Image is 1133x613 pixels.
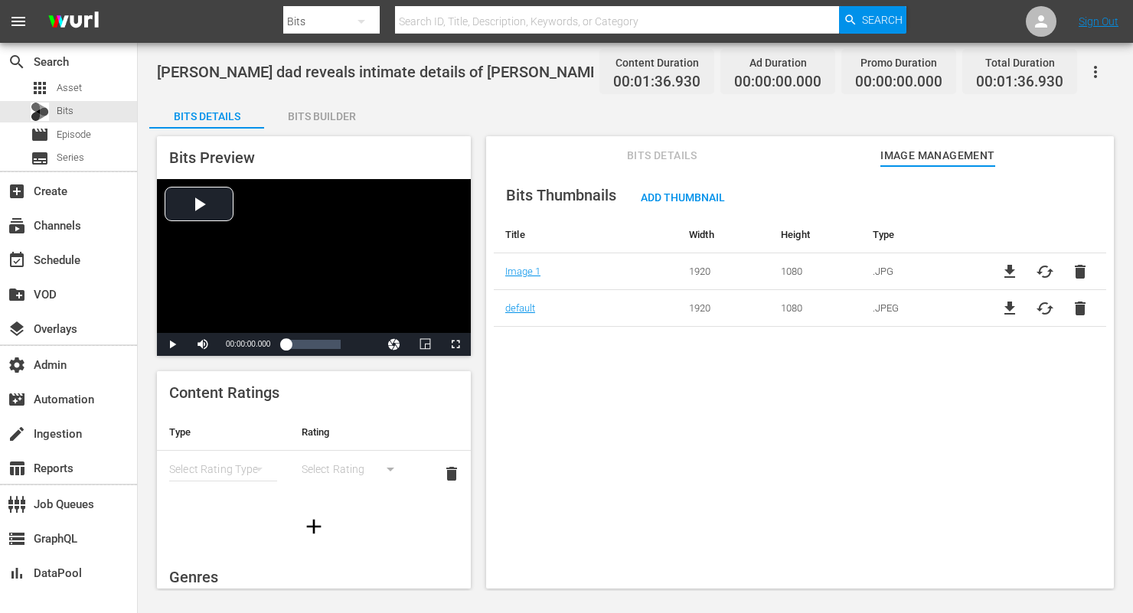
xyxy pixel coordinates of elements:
a: Image 1 [505,266,540,277]
div: Content Duration [613,52,700,73]
div: Bits [31,103,49,121]
button: Search [839,6,906,34]
span: Content Ratings [169,383,279,402]
button: delete [1071,299,1089,318]
button: Mute [188,333,218,356]
button: cached [1036,262,1054,281]
td: 1920 [678,253,769,290]
span: 00:00:00.000 [226,340,270,348]
span: Bits Thumbnails [506,186,616,204]
button: Play [157,333,188,356]
span: VOD [8,285,26,304]
button: Picture-in-Picture [410,333,440,356]
div: Total Duration [976,52,1063,73]
button: cached [1036,299,1054,318]
span: Episode [57,127,91,142]
img: ans4CAIJ8jUAAAAAAAAAAAAAAAAAAAAAAAAgQb4GAAAAAAAAAAAAAAAAAAAAAAAAJMjXAAAAAAAAAAAAAAAAAAAAAAAAgAT5G... [37,4,110,40]
a: file_download [1001,299,1019,318]
span: Schedule [8,251,26,269]
td: .JPG [861,253,984,290]
th: Title [494,217,678,253]
td: 1920 [678,290,769,327]
div: Progress Bar [286,340,341,349]
span: Series [57,150,84,165]
span: Overlays [8,320,26,338]
span: Episode [31,126,49,144]
button: delete [433,455,470,492]
span: Series [31,149,49,168]
a: default [505,302,535,314]
span: Reports [8,459,26,478]
span: Ingestion [8,425,26,443]
table: simple table [157,414,471,498]
span: 00:01:36.930 [976,73,1063,91]
td: 1080 [769,290,861,327]
th: Type [157,414,289,451]
span: Create [8,182,26,201]
span: Bits [57,103,73,119]
span: menu [9,12,28,31]
button: Add Thumbnail [629,183,737,210]
span: Search [862,6,903,34]
td: .JPEG [861,290,984,327]
span: Asset [31,79,49,97]
span: 00:01:36.930 [613,73,700,91]
span: Bits Details [605,146,720,165]
span: [PERSON_NAME] dad reveals intimate details of [PERSON_NAME] engagement — including exactly when p... [157,63,1000,81]
span: Asset [57,80,82,96]
div: Promo Duration [855,52,942,73]
th: Rating [289,414,422,451]
button: Bits Builder [264,98,379,129]
th: Height [769,217,861,253]
span: 00:00:00.000 [734,73,821,91]
span: Bits Preview [169,148,255,167]
span: Genres [169,568,218,586]
div: Bits Builder [264,98,379,135]
span: Automation [8,390,26,409]
a: file_download [1001,262,1019,281]
span: Admin [8,356,26,374]
span: GraphQL [8,530,26,548]
div: Bits Details [149,98,264,135]
span: bar_chart [8,564,26,582]
a: Sign Out [1079,15,1118,28]
button: delete [1071,262,1089,281]
th: Width [678,217,769,253]
button: Bits Details [149,98,264,129]
span: delete [442,465,461,483]
div: Ad Duration [734,52,821,73]
th: Type [861,217,984,253]
div: Video Player [157,179,471,356]
span: Channels [8,217,26,235]
button: Fullscreen [440,333,471,356]
span: Image Management [880,146,995,165]
span: 00:00:00.000 [855,73,942,91]
span: Search [8,53,26,71]
span: Job Queues [8,495,26,514]
button: Jump To Time [379,333,410,356]
span: Add Thumbnail [629,191,737,204]
td: 1080 [769,253,861,290]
